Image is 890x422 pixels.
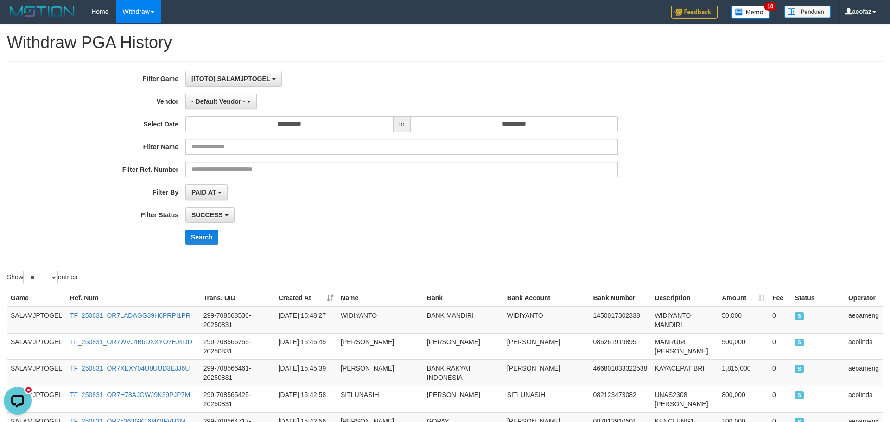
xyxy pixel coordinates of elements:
td: 0 [769,333,791,359]
td: SITI UNASIH [503,386,590,412]
div: new message indicator [24,2,33,11]
td: 0 [769,386,791,412]
th: Amount: activate to sort column ascending [718,290,769,307]
button: SUCCESS [185,207,235,223]
span: SUCCESS [795,312,804,320]
td: BANK MANDIRI [423,307,503,334]
span: PAID AT [191,189,216,196]
td: 1450017302338 [589,307,651,334]
img: Button%20Memo.svg [731,6,770,19]
td: [PERSON_NAME] [423,386,503,412]
th: Bank Account [503,290,590,307]
th: Bank Number [589,290,651,307]
h1: Withdraw PGA History [7,33,883,52]
td: 299-708568536-20250831 [200,307,275,334]
td: MANRU64 [PERSON_NAME] [651,333,718,359]
th: Trans. UID [200,290,275,307]
th: Description [651,290,718,307]
td: 466801033322538 [589,359,651,386]
td: WIDIYANTO [503,307,590,334]
img: panduan.png [784,6,831,18]
td: [PERSON_NAME] [503,333,590,359]
th: Ref. Num [66,290,200,307]
td: 0 [769,307,791,334]
span: SUCCESS [795,339,804,346]
td: aeolinda [845,386,883,412]
td: WIDIYANTO MANDIRI [651,307,718,334]
td: 299-708566755-20250831 [200,333,275,359]
td: UNAS2308 [PERSON_NAME] [651,386,718,412]
td: [DATE] 15:45:39 [275,359,337,386]
th: Game [7,290,66,307]
label: Show entries [7,271,77,284]
th: Created At: activate to sort column ascending [275,290,337,307]
td: aeolinda [845,333,883,359]
td: SALAMJPTOGEL [7,307,66,334]
button: - Default Vendor - [185,94,257,109]
button: PAID AT [185,184,228,200]
td: [DATE] 15:45:45 [275,333,337,359]
td: 299-708565425-20250831 [200,386,275,412]
button: Search [185,230,218,245]
span: to [393,116,411,132]
td: 082123473082 [589,386,651,412]
td: 800,000 [718,386,769,412]
button: [ITOTO] SALAMJPTOGEL [185,71,282,87]
a: TF_250831_OR7WVJ4B6DXXYO7EJ4DD [70,338,192,346]
th: Name [337,290,423,307]
a: TF_250831_OR7LADAGG39H6PRPI1PR [70,312,191,319]
td: [PERSON_NAME] [423,333,503,359]
span: SUCCESS [795,365,804,373]
th: Fee [769,290,791,307]
td: 50,000 [718,307,769,334]
th: Bank [423,290,503,307]
td: [DATE] 15:42:58 [275,386,337,412]
span: SUCCESS [191,211,223,219]
th: Status [791,290,845,307]
td: WIDIYANTO [337,307,423,334]
td: 0 [769,359,791,386]
td: aeoameng [845,307,883,334]
td: 085261919895 [589,333,651,359]
td: 500,000 [718,333,769,359]
a: TF_250831_OR7H78AJGWJ9K39PJP7M [70,391,190,398]
td: SALAMJPTOGEL [7,359,66,386]
td: KAYACEPAT BRI [651,359,718,386]
td: SITI UNASIH [337,386,423,412]
td: 299-708566461-20250831 [200,359,275,386]
a: TF_250831_OR7XEXY04U8UUD3EJJ6U [70,365,190,372]
td: [DATE] 15:48:27 [275,307,337,334]
td: [PERSON_NAME] [337,333,423,359]
td: BANK RAKYAT INDONESIA [423,359,503,386]
td: [PERSON_NAME] [503,359,590,386]
span: - Default Vendor - [191,98,245,105]
td: SALAMJPTOGEL [7,333,66,359]
td: aeoameng [845,359,883,386]
img: Feedback.jpg [671,6,718,19]
th: Operator [845,290,883,307]
button: Open LiveChat chat widget [4,4,32,31]
span: SUCCESS [795,391,804,399]
td: 1,815,000 [718,359,769,386]
img: MOTION_logo.png [7,5,77,19]
span: 10 [764,2,776,11]
td: [PERSON_NAME] [337,359,423,386]
span: [ITOTO] SALAMJPTOGEL [191,75,270,82]
select: Showentries [23,271,58,284]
